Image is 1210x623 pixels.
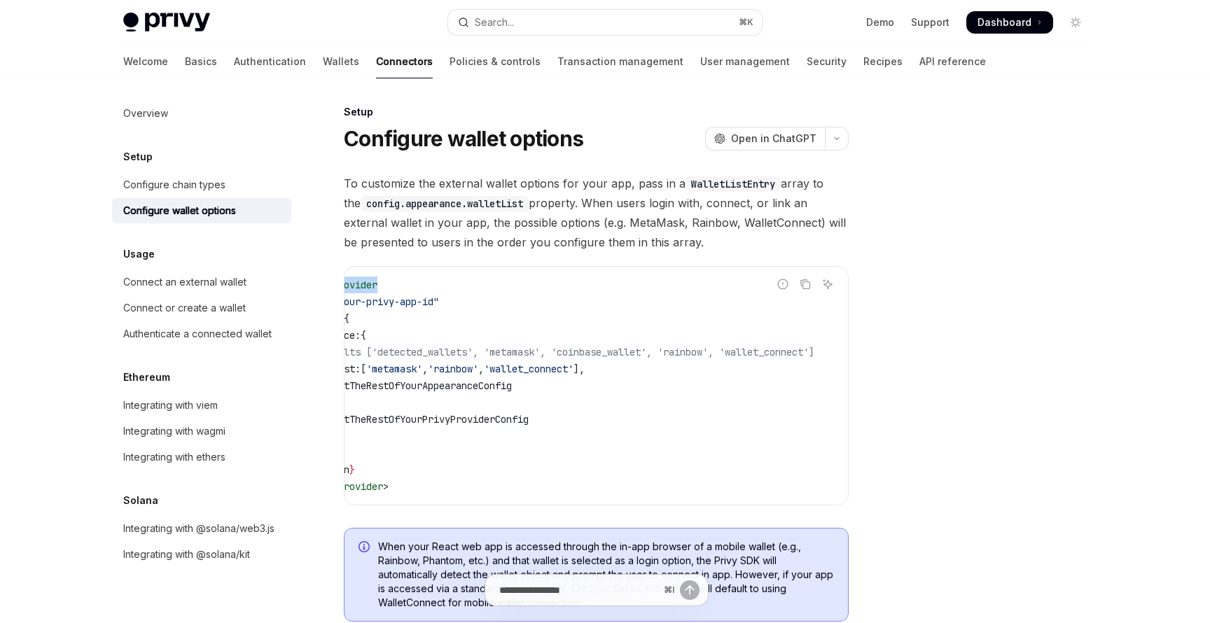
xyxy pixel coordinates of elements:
button: Open search [448,10,762,35]
a: Configure wallet options [112,198,291,223]
a: Integrating with @solana/web3.js [112,516,291,541]
span: [ [361,363,366,375]
a: Connect or create a wallet [112,295,291,321]
a: Configure chain types [112,172,291,197]
span: To customize the external wallet options for your app, pass in a array to the property. When user... [344,174,849,252]
span: { [344,312,349,325]
a: Dashboard [966,11,1053,34]
svg: Info [359,541,373,555]
div: Integrating with viem [123,397,218,414]
span: 'wallet_connect' [484,363,573,375]
div: Search... [475,14,514,31]
span: When your React web app is accessed through the in-app browser of a mobile wallet (e.g., Rainbow,... [378,540,834,610]
span: 'rainbow' [428,363,478,375]
img: light logo [123,13,210,32]
input: Ask a question... [499,575,658,605]
div: Connect an external wallet [123,274,246,290]
a: Authentication [234,45,306,78]
span: insertTheRestOfYourAppearanceConfig [316,379,512,392]
a: API reference [919,45,986,78]
button: Ask AI [819,275,837,293]
span: , [422,363,428,375]
a: Wallets [323,45,359,78]
span: PrivyProvider [310,480,383,493]
div: Connect or create a wallet [123,300,246,316]
a: Integrating with viem [112,393,291,418]
h5: Ethereum [123,369,170,386]
a: Integrating with wagmi [112,419,291,444]
div: Overview [123,105,168,122]
span: } [349,463,355,476]
button: Send message [680,580,700,600]
div: Configure chain types [123,176,225,193]
button: Toggle dark mode [1064,11,1087,34]
span: // Defaults ['detected_wallets', 'metamask', 'coinbase_wallet', 'rainbow', 'wallet_connect'] [299,346,814,358]
span: , [478,363,484,375]
span: Open in ChatGPT [731,132,816,146]
h5: Solana [123,492,158,509]
button: Report incorrect code [774,275,792,293]
a: Recipes [863,45,903,78]
span: insertTheRestOfYourPrivyProviderConfig [316,413,529,426]
h5: Setup [123,148,153,165]
div: Authenticate a connected wallet [123,325,272,342]
h1: Configure wallet options [344,126,583,151]
a: Welcome [123,45,168,78]
a: Policies & controls [450,45,541,78]
a: Connectors [376,45,433,78]
a: Connect an external wallet [112,269,291,295]
a: Basics [185,45,217,78]
div: Integrating with ethers [123,449,225,465]
button: Copy the contents from the code block [796,275,814,293]
a: Authenticate a connected wallet [112,321,291,346]
button: Open in ChatGPT [705,127,825,150]
span: 'metamask' [366,363,422,375]
span: > [383,480,389,493]
a: Transaction management [557,45,683,78]
a: Integrating with @solana/kit [112,542,291,567]
a: Support [911,15,950,29]
div: Integrating with @solana/web3.js [123,520,274,537]
a: User management [700,45,790,78]
span: ⌘ K [739,17,753,28]
div: Setup [344,105,849,119]
div: Integrating with @solana/kit [123,546,250,563]
span: "your-privy-app-id" [333,295,439,308]
code: WalletListEntry [686,176,781,192]
span: Dashboard [978,15,1031,29]
a: Security [807,45,847,78]
a: Overview [112,101,291,126]
code: config.appearance.walletList [361,196,529,211]
a: Demo [866,15,894,29]
div: Integrating with wagmi [123,423,225,440]
span: ], [573,363,585,375]
h5: Usage [123,246,155,262]
span: { [361,329,366,342]
a: Integrating with ethers [112,444,291,470]
div: Configure wallet options [123,202,236,219]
